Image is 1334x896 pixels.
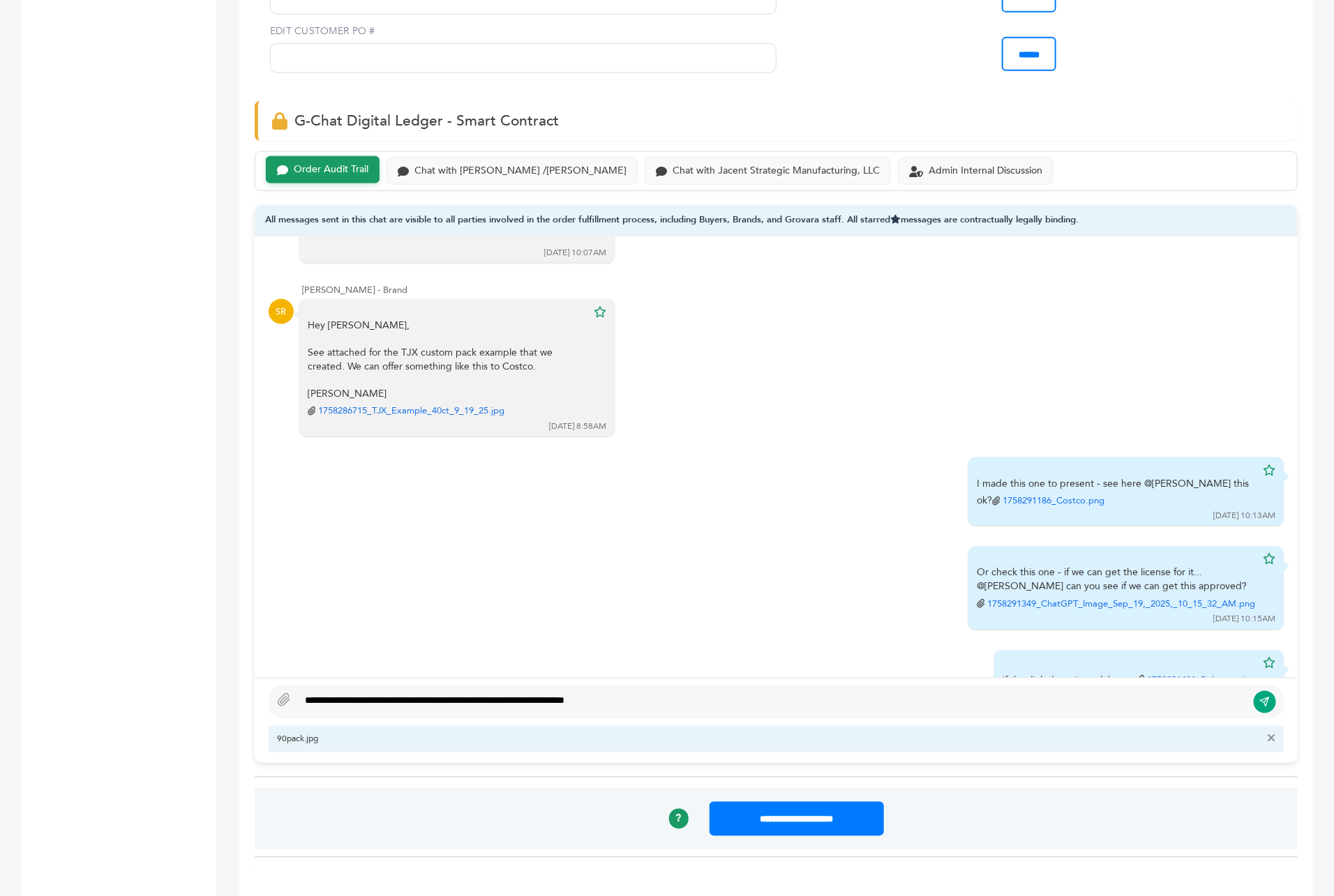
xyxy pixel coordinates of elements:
div: if that link doesn't work here... [1003,670,1256,688]
a: 1758286715_TJX_Example_40ct_9_19_25.jpg [318,404,504,417]
span: 90pack.jpg [277,734,1260,745]
div: Hey [PERSON_NAME], [308,319,587,418]
a: ? [669,809,689,828]
div: [DATE] 10:15AM [1213,614,1275,625]
div: [DATE] 10:07AM [544,247,606,259]
a: 1758291349_ChatGPT_Image_Sep_19,_2025,_10_15_32_AM.png [987,598,1255,611]
div: Chat with [PERSON_NAME] /[PERSON_NAME] [414,165,627,177]
a: 1758291401_Pokemon.jpg [1147,674,1256,687]
a: 1758291186_Costco.png [1003,494,1104,507]
label: EDIT CUSTOMER PO # [270,24,777,38]
div: SR [269,299,294,324]
div: Or check this one - if we can get the license for it... @[PERSON_NAME] can you see if we can get ... [977,566,1256,611]
div: [DATE] 8:58AM [549,420,606,432]
div: I made this one to present - see here @[PERSON_NAME] this ok? [977,477,1256,508]
div: See attached for the TJX custom pack example that we created. We can offer something like this to... [308,346,587,400]
div: All messages sent in this chat are visible to all parties involved in the order fulfillment proce... [255,205,1298,236]
div: [DATE] 10:13AM [1213,510,1275,522]
span: G-Chat Digital Ledger - Smart Contract [294,111,559,131]
div: Chat with Jacent Strategic Manufacturing, LLC [673,165,880,177]
div: Order Audit Trail [294,164,368,176]
div: [PERSON_NAME] - Brand [302,284,1284,296]
div: Admin Internal Discussion [929,165,1042,177]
